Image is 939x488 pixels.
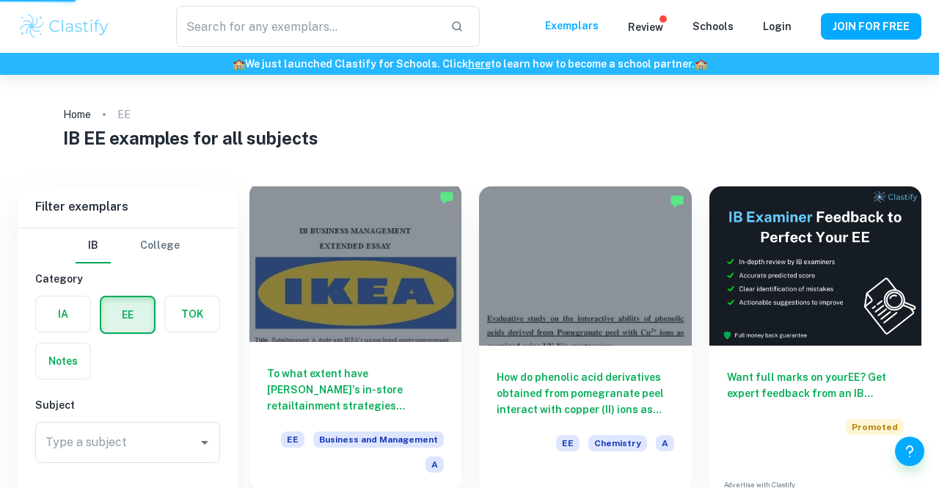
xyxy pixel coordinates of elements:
[165,296,219,332] button: TOK
[176,6,439,47] input: Search for any exemplars...
[763,21,792,32] a: Login
[821,13,921,40] button: JOIN FOR FREE
[556,435,580,451] span: EE
[727,369,904,401] h6: Want full marks on your EE ? Get expert feedback from an IB examiner!
[709,186,921,346] img: Thumbnail
[76,228,111,263] button: IB
[101,297,154,332] button: EE
[468,58,491,70] a: here
[846,419,904,435] span: Promoted
[895,437,924,466] button: Help and Feedback
[628,19,663,35] p: Review
[18,186,238,227] h6: Filter exemplars
[140,228,180,263] button: College
[18,12,111,41] img: Clastify logo
[439,190,454,205] img: Marked
[36,296,90,332] button: IA
[63,104,91,125] a: Home
[588,435,647,451] span: Chemistry
[670,194,684,208] img: Marked
[194,432,215,453] button: Open
[267,365,444,414] h6: To what extent have [PERSON_NAME]'s in-store retailtainment strategies contributed to enhancing b...
[313,431,444,448] span: Business and Management
[545,18,599,34] p: Exemplars
[76,228,180,263] div: Filter type choice
[35,271,220,287] h6: Category
[35,397,220,413] h6: Subject
[497,369,673,418] h6: How do phenolic acid derivatives obtained from pomegranate peel interact with copper (II) ions as...
[36,343,90,379] button: Notes
[695,58,707,70] span: 🏫
[693,21,734,32] a: Schools
[425,456,444,473] span: A
[63,125,877,151] h1: IB EE examples for all subjects
[3,56,936,72] h6: We just launched Clastify for Schools. Click to learn how to become a school partner.
[233,58,245,70] span: 🏫
[656,435,674,451] span: A
[117,106,131,123] p: EE
[281,431,304,448] span: EE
